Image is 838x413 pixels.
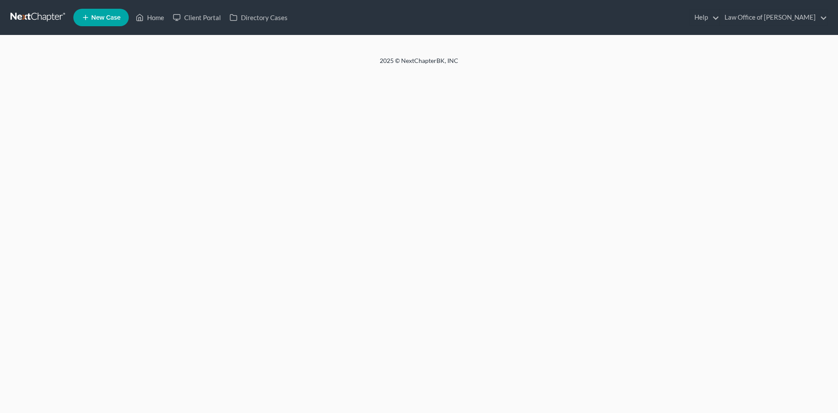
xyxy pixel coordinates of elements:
[225,10,292,25] a: Directory Cases
[690,10,719,25] a: Help
[73,9,129,26] new-legal-case-button: New Case
[131,10,168,25] a: Home
[720,10,827,25] a: Law Office of [PERSON_NAME]
[170,56,668,72] div: 2025 © NextChapterBK, INC
[168,10,225,25] a: Client Portal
